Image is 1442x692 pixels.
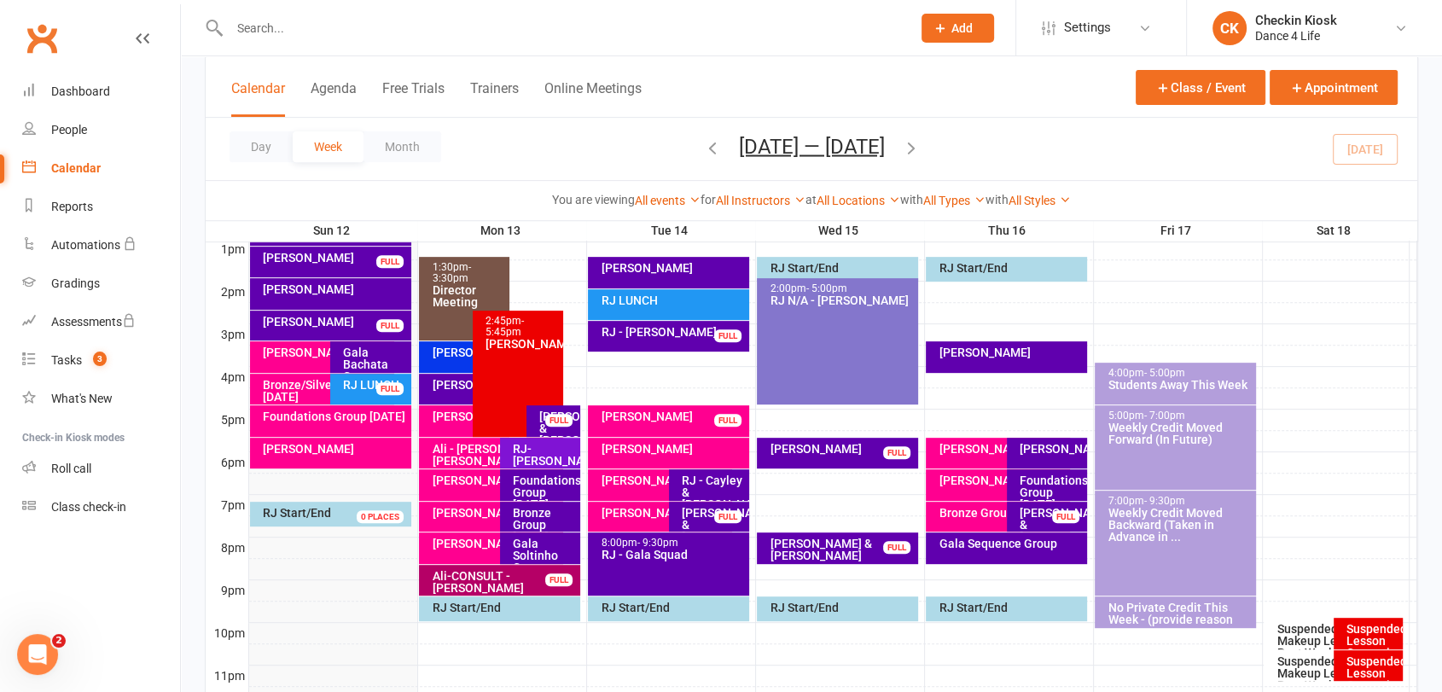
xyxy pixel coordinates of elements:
div: Suspended Makeup Lesson for Past Week [1276,655,1382,691]
a: People [22,111,180,149]
div: Foundations Group [DATE] [262,410,408,422]
div: [PERSON_NAME] [1019,443,1084,455]
div: Gala Sequence Group [938,538,1083,550]
span: - 5:45pm [486,315,524,338]
a: All Instructors [716,194,805,207]
th: 2pm [206,281,248,302]
div: [PERSON_NAME] [431,507,559,519]
th: 6pm [206,451,248,473]
strong: You are viewing [552,193,635,206]
button: Appointment [1270,70,1398,105]
strong: with [986,193,1009,206]
div: Gradings [51,276,100,290]
div: 7:00pm [1107,496,1252,507]
div: Class check-in [51,500,126,514]
div: FULL [714,510,741,523]
div: What's New [51,392,113,405]
div: RJ Start/End [769,262,914,274]
div: [PERSON_NAME] [600,474,728,486]
a: Assessments [22,303,180,341]
div: FULL [714,414,741,427]
div: FULL [883,446,910,459]
div: Foundations Group [DATE] [512,474,577,510]
div: RJ Start/End [938,262,1083,274]
div: RJ-[PERSON_NAME] & [PERSON_NAME] [512,443,577,491]
button: Class / Event [1136,70,1265,105]
div: [PERSON_NAME] [600,443,745,455]
th: Sun 12 [248,220,417,241]
div: FULL [376,382,404,395]
div: [PERSON_NAME] [431,474,559,486]
button: Day [230,131,293,162]
button: Week [293,131,363,162]
div: Suspended/Private Lesson Corrections [1346,655,1400,691]
div: [PERSON_NAME] & [PERSON_NAME] [769,538,914,561]
div: RJ Start/End [938,602,1083,613]
span: Settings [1064,9,1111,47]
th: Tue 14 [586,220,755,241]
a: All Locations [817,194,900,207]
div: [PERSON_NAME] [769,443,914,455]
a: Roll call [22,450,180,488]
div: RJ LUNCH [600,294,745,306]
div: FULL [883,541,910,554]
div: [PERSON_NAME] [431,410,506,422]
div: Bronze/Silver Group [DATE] [262,379,391,403]
div: Gala Soltinho Group [512,538,577,573]
div: FULL [376,255,404,268]
a: Reports [22,188,180,226]
div: Ali - [PERSON_NAME] [PERSON_NAME] [431,443,559,467]
div: Director Meeting [431,284,506,308]
div: FULL [376,319,404,332]
th: 5pm [206,409,248,430]
div: [PERSON_NAME] & [PERSON_NAME] [538,410,577,446]
th: 7pm [206,494,248,515]
th: 10pm [206,622,248,643]
div: Automations [51,238,120,252]
th: 8pm [206,537,248,558]
div: FULL [545,414,573,427]
span: - 5:00pm [1143,367,1184,379]
span: - 5:00pm [805,282,846,294]
a: All Styles [1009,194,1071,207]
div: Tasks [51,353,82,367]
button: Agenda [311,80,357,117]
a: Tasks 3 [22,341,180,380]
div: [PERSON_NAME] & [PERSON_NAME] [1019,507,1084,543]
div: RJ Start/End [769,602,914,613]
div: 5:00pm [1107,410,1252,422]
div: [PERSON_NAME] [431,346,506,358]
th: 1pm [206,238,248,259]
div: RJ Start/End [431,602,576,613]
span: - 7:00pm [1143,410,1184,422]
div: Weekly Credit Moved Forward (In Future) [1107,422,1252,445]
div: [PERSON_NAME] [262,346,391,358]
th: 4pm [206,366,248,387]
div: Suspended Makeup Lesson for Past Week [1276,623,1382,659]
div: [PERSON_NAME] [600,410,745,422]
div: Bronze Group [DATE] [938,507,1066,519]
th: Wed 15 [755,220,924,241]
div: Weekly Credit Moved Backward (Taken in Advance in ... [1107,507,1252,543]
div: RJ Start/End [600,602,745,613]
div: Checkin Kiosk [1255,13,1337,28]
button: Trainers [470,80,519,117]
strong: for [701,193,716,206]
div: [PERSON_NAME] [485,338,560,350]
div: Calendar [51,161,101,175]
div: Assessments [51,315,136,329]
div: RJ N/A - [PERSON_NAME] [769,294,914,306]
div: [PERSON_NAME] [431,538,559,550]
div: FULL [545,573,573,586]
div: Ali-CONSULT - [PERSON_NAME] [431,570,576,594]
div: No Private Credit This Week - (provide reason per ... [1107,602,1252,637]
a: Automations [22,226,180,265]
div: [PERSON_NAME] [262,443,408,455]
th: 3pm [206,323,248,345]
div: RJ LUNCH [342,379,407,391]
div: [PERSON_NAME] [262,283,408,295]
strong: with [900,193,923,206]
button: Free Trials [382,80,445,117]
div: Foundations Group [DATE] [1019,474,1084,510]
a: All events [635,194,701,207]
